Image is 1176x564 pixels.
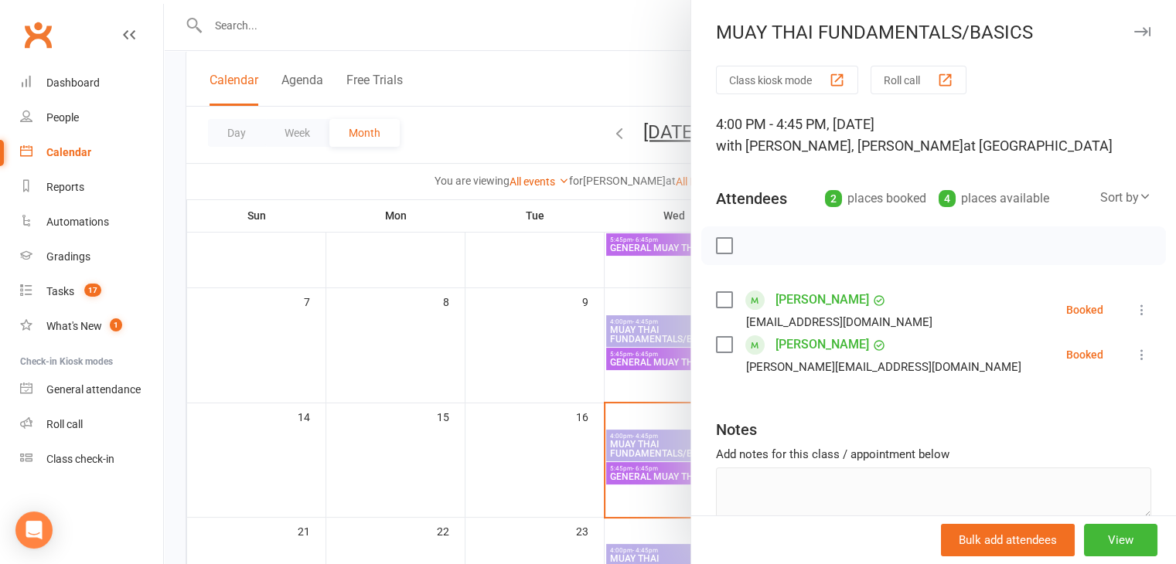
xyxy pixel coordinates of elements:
[775,332,869,357] a: [PERSON_NAME]
[46,181,84,193] div: Reports
[20,407,163,442] a: Roll call
[46,383,141,396] div: General attendance
[20,170,163,205] a: Reports
[20,66,163,100] a: Dashboard
[20,100,163,135] a: People
[46,146,91,158] div: Calendar
[716,138,963,154] span: with [PERSON_NAME], [PERSON_NAME]
[716,445,1151,464] div: Add notes for this class / appointment below
[20,442,163,477] a: Class kiosk mode
[20,205,163,240] a: Automations
[15,511,53,549] div: Open Intercom Messenger
[20,309,163,344] a: What's New1
[691,22,1176,43] div: MUAY THAI FUNDAMENTALS/BASICS
[20,372,163,407] a: General attendance kiosk mode
[1084,524,1157,556] button: View
[46,76,100,89] div: Dashboard
[716,66,858,94] button: Class kiosk mode
[939,190,956,207] div: 4
[46,320,102,332] div: What's New
[939,188,1049,209] div: places available
[1066,304,1103,315] div: Booked
[963,138,1113,154] span: at [GEOGRAPHIC_DATA]
[746,357,1021,377] div: [PERSON_NAME][EMAIL_ADDRESS][DOMAIN_NAME]
[716,114,1151,157] div: 4:00 PM - 4:45 PM, [DATE]
[1100,188,1151,208] div: Sort by
[19,15,57,54] a: Clubworx
[20,240,163,274] a: Gradings
[46,111,79,124] div: People
[20,274,163,309] a: Tasks 17
[871,66,966,94] button: Roll call
[110,318,122,331] span: 1
[1066,349,1103,360] div: Booked
[941,524,1075,556] button: Bulk add attendees
[46,453,114,465] div: Class check-in
[84,284,101,297] span: 17
[746,312,932,332] div: [EMAIL_ADDRESS][DOMAIN_NAME]
[46,418,83,430] div: Roll call
[716,419,757,440] div: Notes
[825,188,926,209] div: places booked
[775,287,869,312] a: [PERSON_NAME]
[46,250,90,263] div: Gradings
[46,285,74,297] div: Tasks
[716,188,787,209] div: Attendees
[825,190,842,207] div: 2
[46,216,109,228] div: Automations
[20,135,163,170] a: Calendar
